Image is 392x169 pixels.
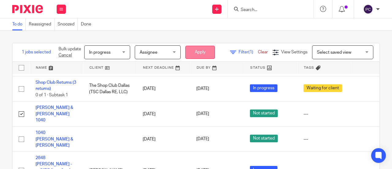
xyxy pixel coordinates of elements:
a: Done [81,18,94,30]
span: Not started [250,109,278,117]
span: Select saved view [317,50,351,55]
td: [DATE] [137,127,190,152]
span: [DATE] [196,87,209,91]
input: Search [240,7,295,13]
td: [DATE] [137,102,190,127]
span: 0 of 1 · Subtask 1 [36,93,68,97]
a: 1040 [PERSON_NAME] & [PERSON_NAME] [36,131,73,148]
td: The Shop Club Dallas (TSC Dallas RE, LLC) [83,76,137,102]
div: --- [303,111,345,117]
span: [DATE] [196,112,209,116]
span: Tags [304,66,314,69]
img: Pixie [12,5,43,13]
button: Apply [185,46,215,59]
span: Filter [239,50,258,54]
p: Bulk update [58,46,81,59]
a: Snoozed [58,18,78,30]
a: Shop Club Returns (3 returns) [36,80,76,91]
td: [DATE] [137,76,190,102]
div: --- [303,136,345,142]
span: 1 jobs selected [22,49,51,55]
a: To do [12,18,26,30]
span: In progress [250,84,277,92]
span: Not started [250,135,278,142]
img: svg%3E [363,4,373,14]
span: View Settings [281,50,307,54]
span: Waiting for client [303,84,342,92]
span: [DATE] [196,137,209,141]
a: Cancel [58,53,72,57]
a: Reassigned [29,18,55,30]
span: (1) [248,50,253,54]
span: Assignee [140,50,157,55]
span: In progress [89,50,111,55]
a: Clear [258,50,268,54]
a: [PERSON_NAME] & [PERSON_NAME] 1040 [36,106,73,122]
